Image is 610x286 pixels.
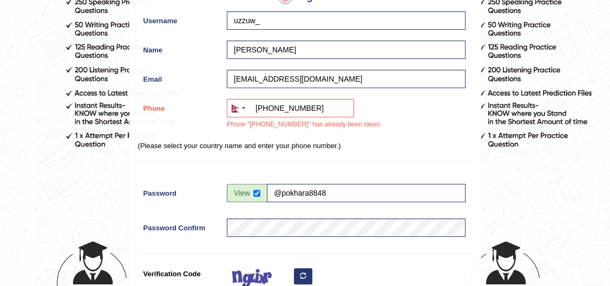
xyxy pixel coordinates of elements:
input: Show/Hide Password [253,190,260,197]
label: Email [138,70,222,84]
label: Password [138,184,222,198]
label: Username [138,11,222,26]
label: Phone [138,99,222,114]
label: Verification Code [138,264,222,279]
input: +977 984-1234567 [227,99,354,117]
div: Nepal (नेपाल): +977 [227,99,248,117]
p: (Please select your country name and enter your phone number.) [138,141,473,151]
label: Password Confirm [138,218,222,233]
label: Name [138,41,222,55]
